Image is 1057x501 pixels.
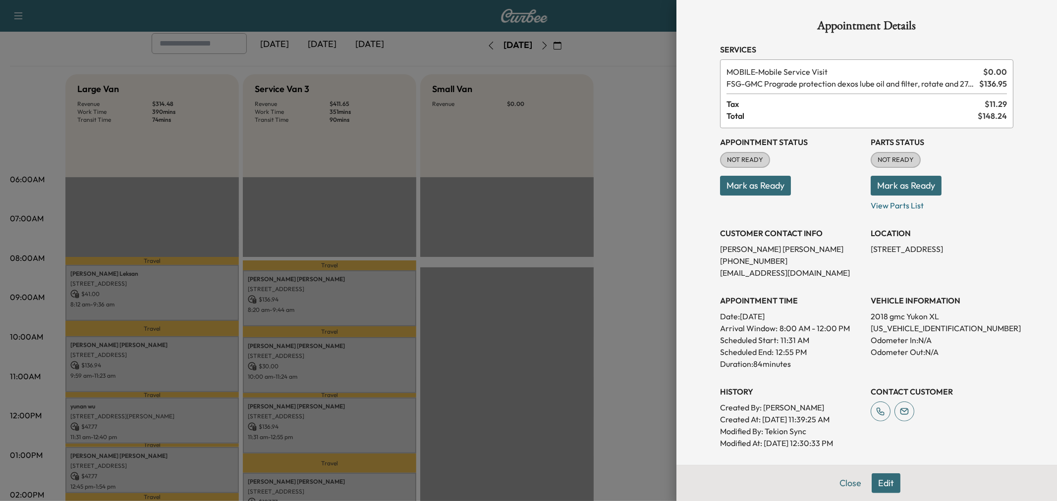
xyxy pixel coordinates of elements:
h3: History [720,386,863,398]
p: [EMAIL_ADDRESS][DOMAIN_NAME] [720,267,863,279]
h3: Services [720,44,1013,55]
p: 11:31 AM [780,334,809,346]
h3: Parts Status [871,136,1013,148]
p: [STREET_ADDRESS] [871,243,1013,255]
p: Odometer Out: N/A [871,346,1013,358]
span: $ 11.29 [985,98,1007,110]
span: $ 0.00 [983,66,1007,78]
button: Mark as Ready [720,176,791,196]
button: Close [833,473,868,493]
h3: CUSTOMER CONTACT INFO [720,227,863,239]
span: NOT READY [721,155,769,165]
p: 2018 gmc Yukon XL [871,310,1013,322]
h3: CONTACT CUSTOMER [871,386,1013,398]
span: GMC Prograde protection dexos lube oil and filter, rotate and 27-point inspection. [726,78,975,90]
span: Total [726,110,978,122]
span: NOT READY [872,155,920,165]
span: Mobile Service Visit [726,66,979,78]
span: $ 136.95 [979,78,1007,90]
p: View Parts List [871,196,1013,211]
p: Modified By : Tekion Sync [720,425,863,437]
p: [PERSON_NAME] [PERSON_NAME] [720,243,863,255]
p: Modified At : [DATE] 12:30:33 PM [720,437,863,449]
span: $ 148.24 [978,110,1007,122]
p: Duration: 84 minutes [720,358,863,370]
p: Scheduled Start: [720,334,779,346]
h3: LOCATION [871,227,1013,239]
p: [US_VEHICLE_IDENTIFICATION_NUMBER] [871,322,1013,334]
p: Created At : [DATE] 11:39:25 AM [720,413,863,425]
button: Mark as Ready [871,176,942,196]
h1: Appointment Details [720,20,1013,36]
button: Edit [872,473,900,493]
h3: Appointment Status [720,136,863,148]
h3: VEHICLE INFORMATION [871,295,1013,306]
span: 8:00 AM - 12:00 PM [779,322,850,334]
p: 12:55 PM [776,346,807,358]
span: Tax [726,98,985,110]
p: Date: [DATE] [720,310,863,322]
p: [PHONE_NUMBER] [720,255,863,267]
h3: APPOINTMENT TIME [720,295,863,306]
p: Odometer In: N/A [871,334,1013,346]
p: Created By : [PERSON_NAME] [720,401,863,413]
p: Scheduled End: [720,346,774,358]
p: Arrival Window: [720,322,863,334]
